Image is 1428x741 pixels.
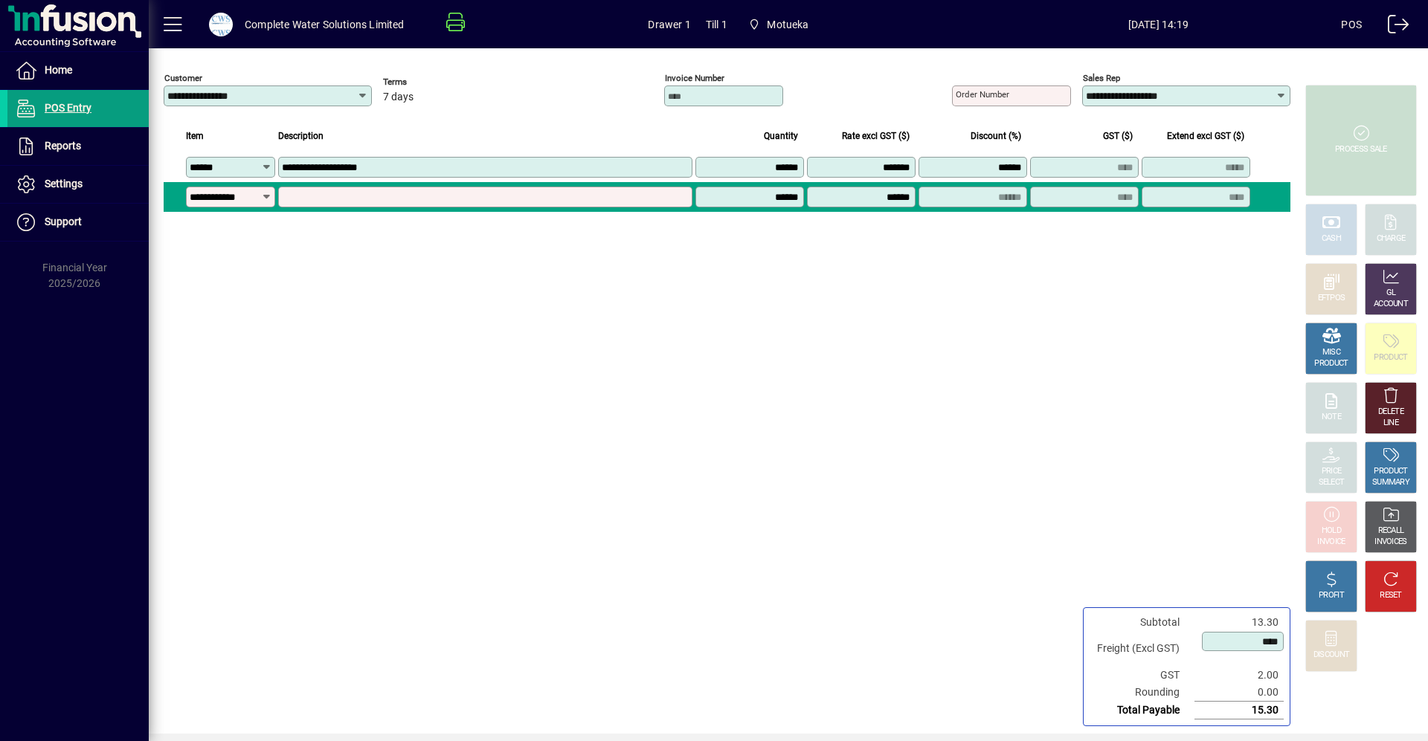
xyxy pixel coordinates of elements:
div: GL [1386,288,1396,299]
div: DELETE [1378,407,1403,418]
div: HOLD [1322,525,1341,537]
a: Support [7,204,149,241]
div: ACCOUNT [1374,299,1408,310]
div: RECALL [1378,525,1404,537]
mat-label: Sales rep [1083,73,1120,83]
span: Settings [45,178,83,190]
td: Rounding [1090,684,1194,702]
a: Logout [1377,3,1409,51]
div: PRICE [1322,466,1342,477]
div: SUMMARY [1372,477,1409,488]
div: MISC [1322,347,1340,358]
td: Subtotal [1090,614,1194,631]
div: Complete Water Solutions Limited [245,13,405,36]
td: GST [1090,667,1194,684]
span: [DATE] 14:19 [975,13,1341,36]
td: 15.30 [1194,702,1284,719]
span: Quantity [764,128,798,144]
span: Till 1 [706,13,727,36]
span: Rate excl GST ($) [842,128,910,144]
div: NOTE [1322,412,1341,423]
td: 13.30 [1194,614,1284,631]
td: Total Payable [1090,702,1194,719]
div: PRODUCT [1374,352,1407,363]
button: Profile [197,11,245,38]
div: CHARGE [1377,233,1406,245]
a: Settings [7,166,149,203]
div: INVOICE [1317,537,1345,548]
div: PROFIT [1319,590,1344,601]
td: Freight (Excl GST) [1090,631,1194,667]
span: Discount (%) [971,128,1021,144]
span: Support [45,216,82,227]
span: 7 days [383,91,414,103]
span: POS Entry [45,102,91,114]
span: Home [45,64,72,76]
span: Reports [45,140,81,152]
td: 0.00 [1194,684,1284,702]
span: Item [186,128,204,144]
span: Drawer 1 [648,13,690,36]
mat-label: Customer [164,73,202,83]
span: Description [278,128,324,144]
div: PRODUCT [1374,466,1407,477]
div: SELECT [1319,477,1345,488]
div: RESET [1380,590,1402,601]
div: POS [1341,13,1362,36]
a: Home [7,52,149,89]
span: GST ($) [1103,128,1133,144]
mat-label: Invoice number [665,73,724,83]
span: Motueka [767,13,808,36]
div: PRODUCT [1314,358,1348,369]
td: 2.00 [1194,667,1284,684]
span: Terms [383,77,472,87]
span: Motueka [742,11,815,38]
div: EFTPOS [1318,293,1345,304]
a: Reports [7,128,149,165]
div: INVOICES [1374,537,1406,548]
div: DISCOUNT [1313,650,1349,661]
span: Extend excl GST ($) [1167,128,1244,144]
div: PROCESS SALE [1335,144,1387,155]
div: CASH [1322,233,1341,245]
mat-label: Order number [956,89,1009,100]
div: LINE [1383,418,1398,429]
